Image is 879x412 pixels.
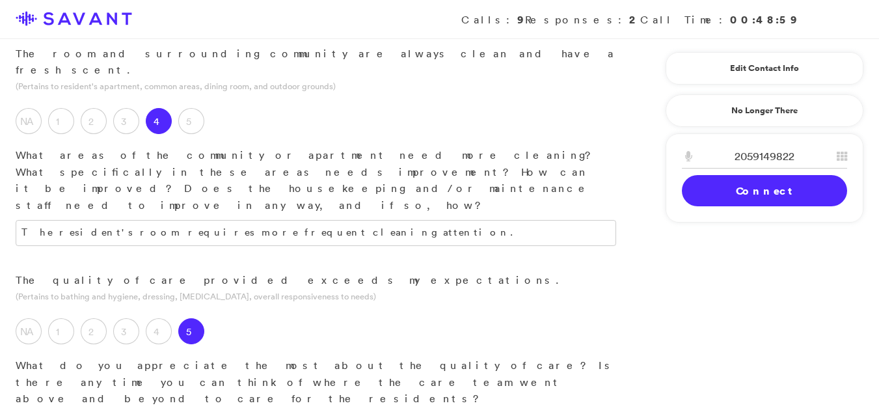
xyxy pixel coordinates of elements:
[48,108,74,134] label: 1
[16,357,616,407] p: What do you appreciate the most about the quality of care? Is there any time you can think of whe...
[682,58,847,79] a: Edit Contact Info
[16,108,42,134] label: NA
[146,108,172,134] label: 4
[629,12,640,27] strong: 2
[178,318,204,344] label: 5
[81,318,107,344] label: 2
[178,108,204,134] label: 5
[16,80,616,92] p: (Pertains to resident's apartment, common areas, dining room, and outdoor grounds)
[16,272,616,289] p: The quality of care provided exceeds my expectations.
[16,318,42,344] label: NA
[16,290,616,303] p: (Pertains to bathing and hygiene, dressing, [MEDICAL_DATA], overall responsiveness to needs)
[517,12,525,27] strong: 9
[113,318,139,344] label: 3
[730,12,798,27] strong: 00:48:59
[16,147,616,213] p: What areas of the community or apartment need more cleaning? What specifically in these areas nee...
[113,108,139,134] label: 3
[48,318,74,344] label: 1
[666,94,863,127] a: No Longer There
[146,318,172,344] label: 4
[16,46,616,79] p: The room and surrounding community are always clean and have a fresh scent.
[81,108,107,134] label: 2
[682,175,847,206] a: Connect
